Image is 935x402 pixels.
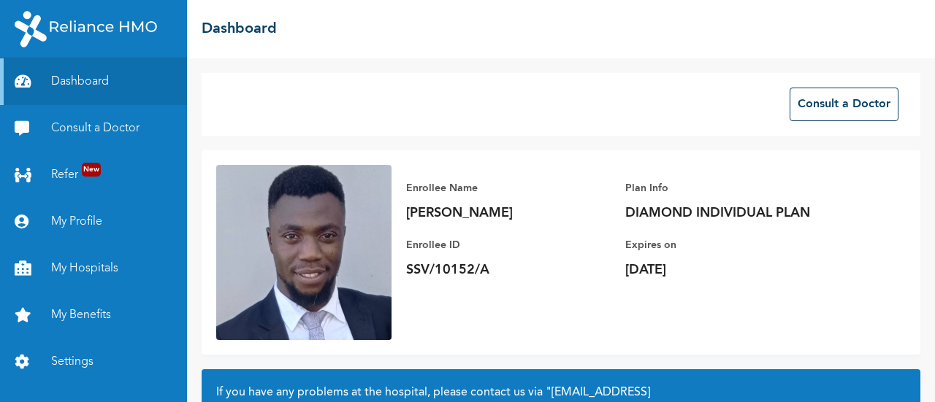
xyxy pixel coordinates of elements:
span: New [82,163,101,177]
p: SSV/10152/A [406,261,611,279]
p: DIAMOND INDIVIDUAL PLAN [625,204,830,222]
p: [PERSON_NAME] [406,204,611,222]
img: RelianceHMO's Logo [15,11,157,47]
p: Expires on [625,236,830,254]
p: [DATE] [625,261,830,279]
h2: Dashboard [202,18,277,40]
p: Enrollee ID [406,236,611,254]
p: Enrollee Name [406,179,611,197]
p: Plan Info [625,179,830,197]
button: Consult a Doctor [790,88,898,121]
img: Enrollee [216,165,392,340]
